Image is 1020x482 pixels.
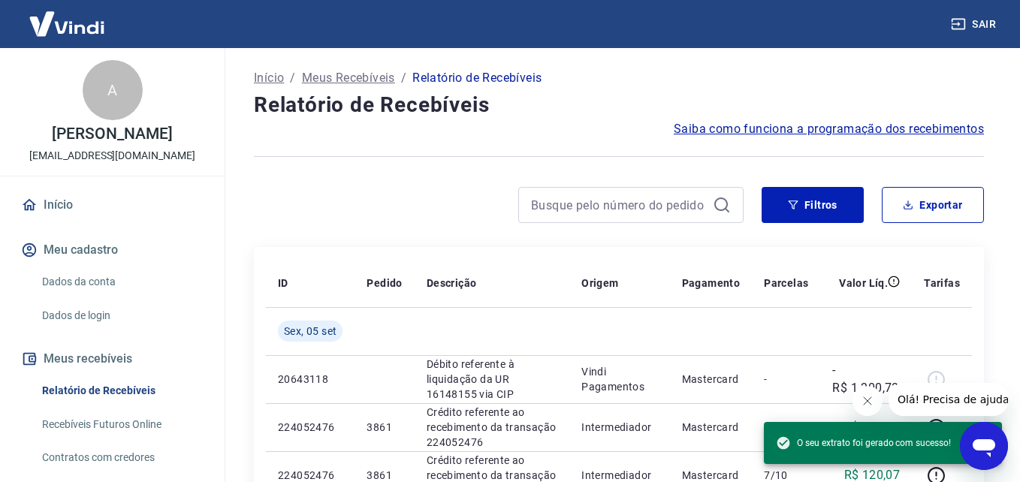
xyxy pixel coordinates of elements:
[764,372,808,387] p: -
[83,60,143,120] div: A
[18,342,207,375] button: Meus recebíveis
[36,267,207,297] a: Dados da conta
[401,69,406,87] p: /
[412,69,542,87] p: Relatório de Recebíveis
[762,187,864,223] button: Filtros
[302,69,395,87] a: Meus Recebíveis
[278,420,343,435] p: 224052476
[9,11,126,23] span: Olá! Precisa de ajuda?
[367,420,402,435] p: 3861
[18,1,116,47] img: Vindi
[960,422,1008,470] iframe: Botão para abrir a janela de mensagens
[581,420,658,435] p: Intermediador
[254,90,984,120] h4: Relatório de Recebíveis
[882,187,984,223] button: Exportar
[278,372,343,387] p: 20643118
[290,69,295,87] p: /
[924,276,960,291] p: Tarifas
[764,420,808,435] p: 6/10
[764,276,808,291] p: Parcelas
[52,126,172,142] p: [PERSON_NAME]
[948,11,1002,38] button: Sair
[844,418,901,436] p: R$ 120,07
[832,361,900,397] p: -R$ 1.200,73
[36,300,207,331] a: Dados de login
[839,276,888,291] p: Valor Líq.
[284,324,336,339] span: Sex, 05 set
[889,383,1008,416] iframe: Mensagem da empresa
[427,276,477,291] p: Descrição
[18,188,207,221] a: Início
[581,364,658,394] p: Vindi Pagamentos
[674,120,984,138] a: Saiba como funciona a programação dos recebimentos
[531,194,707,216] input: Busque pelo número do pedido
[853,386,883,416] iframe: Fechar mensagem
[367,276,402,291] p: Pedido
[36,409,207,440] a: Recebíveis Futuros Online
[682,276,741,291] p: Pagamento
[682,420,741,435] p: Mastercard
[254,69,284,87] a: Início
[278,276,288,291] p: ID
[581,276,618,291] p: Origem
[36,375,207,406] a: Relatório de Recebíveis
[29,148,195,164] p: [EMAIL_ADDRESS][DOMAIN_NAME]
[682,372,741,387] p: Mastercard
[427,357,557,402] p: Débito referente à liquidação da UR 16148155 via CIP
[427,405,557,450] p: Crédito referente ao recebimento da transação 224052476
[18,233,207,267] button: Meu cadastro
[776,435,951,450] span: O seu extrato foi gerado com sucesso!
[36,442,207,473] a: Contratos com credores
